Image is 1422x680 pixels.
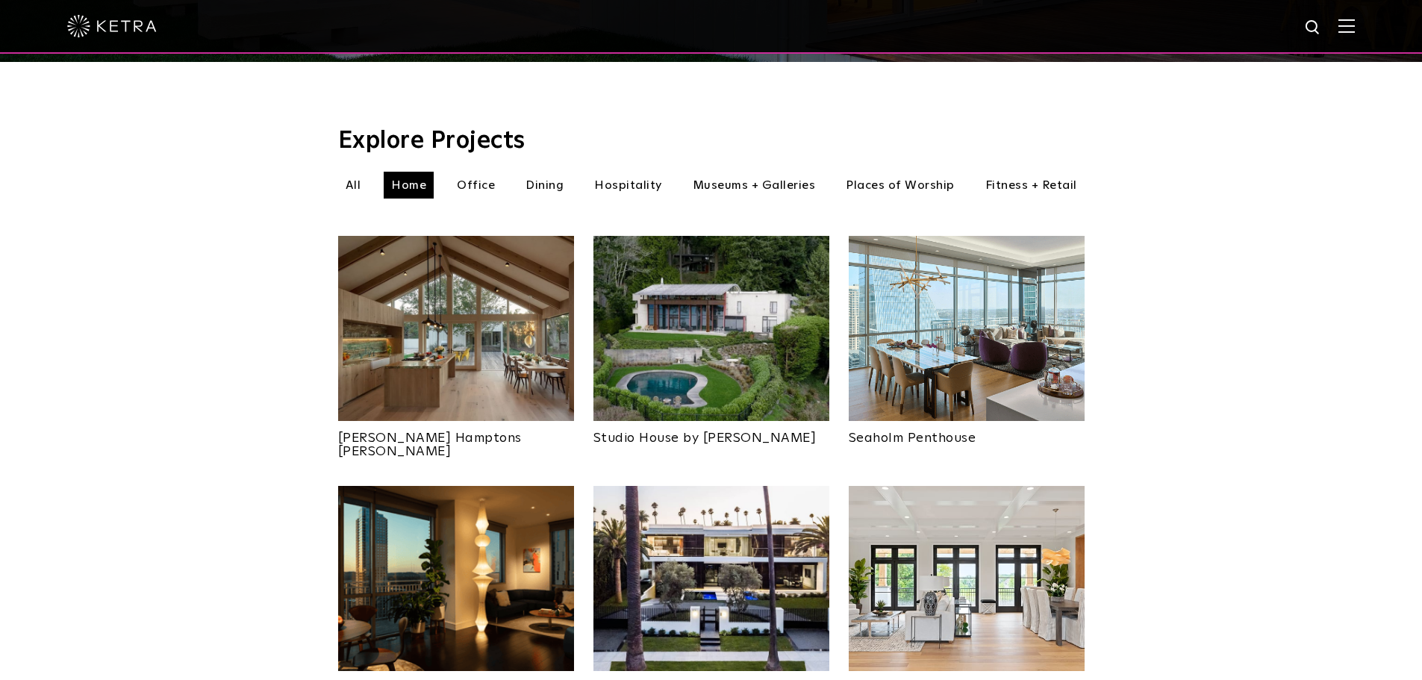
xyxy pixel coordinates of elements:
[449,172,502,199] li: Office
[838,172,962,199] li: Places of Worship
[338,172,369,199] li: All
[67,15,157,37] img: ketra-logo-2019-white
[338,236,574,421] img: Project_Landing_Thumbnail-2021
[338,129,1085,153] h3: Explore Projects
[1338,19,1355,33] img: Hamburger%20Nav.svg
[849,486,1085,671] img: New-Project-Page-hero-(3x)_0022_9621-Whistling-Valley-Rd__010
[593,486,829,671] img: beverly-hills-home-web-14
[685,172,823,199] li: Museums + Galleries
[338,486,574,671] img: New-Project-Page-hero-(3x)_0026_012-edit
[587,172,670,199] li: Hospitality
[978,172,1085,199] li: Fitness + Retail
[1304,19,1323,37] img: search icon
[338,421,574,458] a: [PERSON_NAME] Hamptons [PERSON_NAME]
[384,172,434,199] li: Home
[518,172,571,199] li: Dining
[593,421,829,445] a: Studio House by [PERSON_NAME]
[849,236,1085,421] img: Project_Landing_Thumbnail-2022smaller
[593,236,829,421] img: An aerial view of Olson Kundig's Studio House in Seattle
[849,421,1085,445] a: Seaholm Penthouse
